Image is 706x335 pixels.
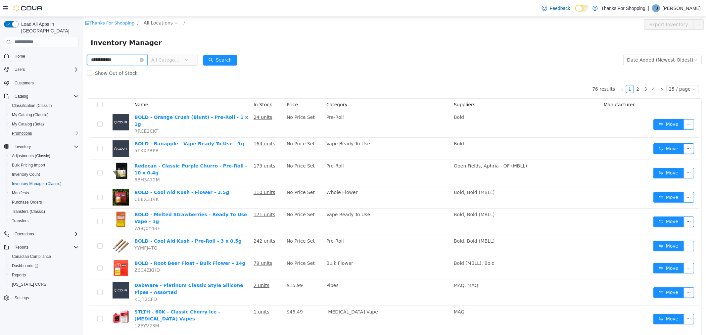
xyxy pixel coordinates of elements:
[601,270,611,281] button: icon: ellipsis
[577,71,581,74] i: icon: right
[559,68,567,76] li: 3
[9,111,79,119] span: My Catalog (Classic)
[241,169,368,192] td: Whole Flower
[9,208,48,215] a: Transfers (Classic)
[30,265,46,282] img: DabWare - Platinum Classic Style Silicone Pipes - Assorted placeholder
[2,4,7,8] i: icon: shop
[7,110,81,120] button: My Catalog (Classic)
[30,194,46,211] img: BOLD - Melted Strawberries - Ready To Use Vape - 1g hero shot
[9,161,79,169] span: Bulk Pricing Import
[52,85,65,90] span: Name
[7,170,81,179] button: Inventory Count
[601,297,611,308] button: icon: ellipsis
[601,200,611,210] button: icon: ellipsis
[204,85,215,90] span: Price
[559,69,567,76] a: 3
[7,198,81,207] button: Purchase Orders
[204,173,232,178] span: No Price Set
[9,161,48,169] a: Bulk Pricing Import
[654,4,658,12] span: TJ
[1,92,81,101] button: Catalog
[371,146,445,152] span: Open Fields, Aphria - OF (MBLL)
[12,112,49,118] span: My Catalog (Classic)
[601,224,611,234] button: icon: ellipsis
[371,266,396,271] span: MAQ, MAQ
[586,69,608,76] div: 25 / page
[12,263,38,268] span: Dashboards
[15,295,29,301] span: Settings
[601,246,611,257] button: icon: ellipsis
[9,129,79,137] span: Promotions
[571,126,601,137] button: icon: swapMove
[1,243,81,252] button: Reports
[52,98,165,110] a: BOLD - Orange Crush (Blunt) - Pre-Roll - 1 x 1g
[241,121,368,143] td: Vape Ready To Use
[241,240,368,263] td: Bulk Flower
[7,216,81,225] button: Transfers
[9,217,79,225] span: Transfers
[9,253,79,261] span: Canadian Compliance
[9,208,79,215] span: Transfers (Classic)
[204,221,232,227] span: No Price Set
[543,68,551,76] li: 1
[171,124,193,129] u: 164 units
[12,181,62,186] span: Inventory Manager (Classic)
[535,68,543,76] li: Previous Page
[12,103,52,108] span: Classification (Classic)
[52,160,77,166] span: 6BH3472M
[7,101,81,110] button: Classification (Classic)
[30,172,46,189] img: BOLD - Cool Aid Kush - Flower - 3.5g hero shot
[171,244,190,249] u: 79 units
[371,244,412,249] span: Bold (MBLL), Bold
[551,69,559,76] a: 2
[12,163,45,168] span: Bulk Pricing Import
[1,51,81,61] button: Home
[1,229,81,239] button: Operations
[9,102,79,110] span: Classification (Classic)
[9,189,31,197] a: Manifests
[1,142,81,151] button: Inventory
[52,228,75,234] span: YYMFJ4TQ
[204,98,232,103] span: No Price Set
[7,120,81,129] button: My Catalog (Beta)
[601,4,645,12] p: Thanks For Shopping
[204,146,232,152] span: No Price Set
[561,2,611,13] button: Export Inventory
[244,85,265,90] span: Category
[241,289,368,315] td: [MEDICAL_DATA] Vape
[12,52,79,60] span: Home
[204,266,220,271] span: $15.99
[171,146,193,152] u: 179 units
[610,2,621,13] button: icon: ellipsis
[15,245,28,250] span: Reports
[171,266,187,271] u: 2 units
[567,69,575,76] a: 4
[15,80,34,86] span: Customers
[9,180,79,188] span: Inventory Manager (Classic)
[204,244,232,249] span: No Price Set
[9,111,51,119] a: My Catalog (Classic)
[52,306,76,311] span: 12EYV23M
[7,270,81,280] button: Reports
[61,2,90,10] span: All Locations
[171,173,193,178] u: 110 units
[12,294,31,302] a: Settings
[241,94,368,121] td: Pre-Roll
[371,98,381,103] span: Bold
[7,129,81,138] button: Promotions
[12,230,37,238] button: Operations
[571,297,601,308] button: icon: swapMove
[12,131,32,136] span: Promotions
[371,124,381,129] span: Bold
[30,97,46,114] img: BOLD - Orange Crush (Blunt) - Pre-Roll - 1 x 1g placeholder
[371,173,412,178] span: Bold, Bold (MBLL)
[571,246,601,257] button: icon: swapMove
[1,78,81,88] button: Customers
[7,151,81,161] button: Adjustments (Classic)
[550,5,570,12] span: Feedback
[539,2,573,15] a: Feedback
[13,5,43,12] img: Cova
[52,131,76,136] span: 5TXX7RPB
[12,230,79,238] span: Operations
[52,209,77,214] span: W6Q0Y4BF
